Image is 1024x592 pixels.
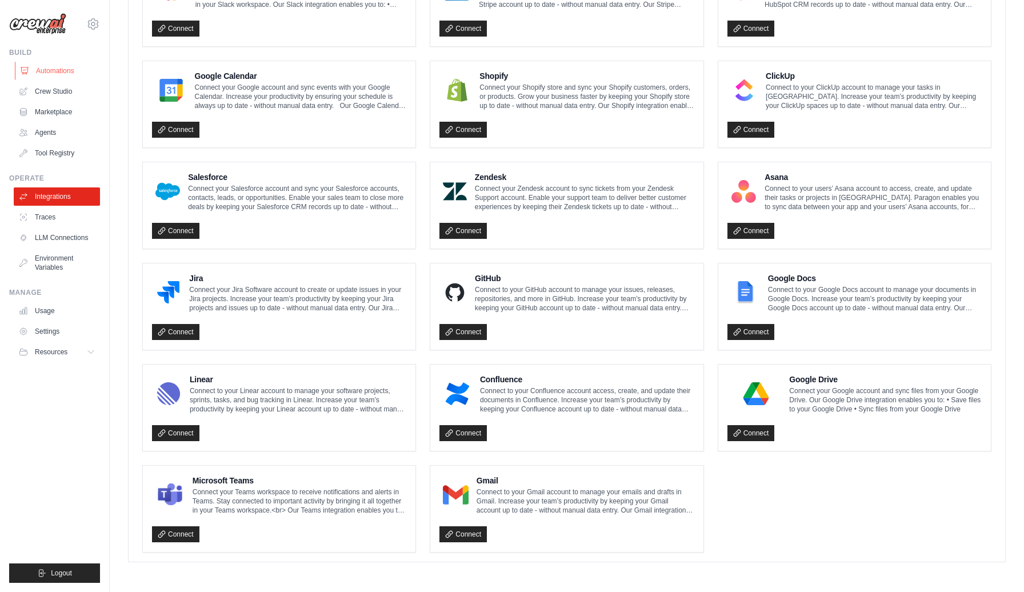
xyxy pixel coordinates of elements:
[35,347,67,357] span: Resources
[439,122,487,138] a: Connect
[475,273,694,284] h4: GitHub
[193,487,407,515] p: Connect your Teams workspace to receive notifications and alerts in Teams. Stay connected to impo...
[152,21,199,37] a: Connect
[768,285,982,313] p: Connect to your Google Docs account to manage your documents in Google Docs. Increase your team’s...
[475,171,694,183] h4: Zendesk
[189,273,406,284] h4: Jira
[14,82,100,101] a: Crew Studio
[155,79,187,102] img: Google Calendar Logo
[14,302,100,320] a: Usage
[15,62,101,80] a: Automations
[443,382,472,405] img: Confluence Logo
[14,187,100,206] a: Integrations
[14,208,100,226] a: Traces
[14,229,100,247] a: LLM Connections
[480,386,694,414] p: Connect to your Confluence account access, create, and update their documents in Confluence. Incr...
[789,374,982,385] h4: Google Drive
[789,386,982,414] p: Connect your Google account and sync files from your Google Drive. Our Google Drive integration e...
[727,425,775,441] a: Connect
[14,123,100,142] a: Agents
[477,475,694,486] h4: Gmail
[766,83,982,110] p: Connect to your ClickUp account to manage your tasks in [GEOGRAPHIC_DATA]. Increase your team’s p...
[155,483,185,506] img: Microsoft Teams Logo
[475,184,694,211] p: Connect your Zendesk account to sync tickets from your Zendesk Support account. Enable your suppo...
[14,144,100,162] a: Tool Registry
[188,184,406,211] p: Connect your Salesforce account and sync your Salesforce accounts, contacts, leads, or opportunit...
[190,386,406,414] p: Connect to your Linear account to manage your software projects, sprints, tasks, and bug tracking...
[152,324,199,340] a: Connect
[443,483,469,506] img: Gmail Logo
[477,487,694,515] p: Connect to your Gmail account to manage your emails and drafts in Gmail. Increase your team’s pro...
[195,70,407,82] h4: Google Calendar
[9,288,100,297] div: Manage
[479,70,694,82] h4: Shopify
[439,324,487,340] a: Connect
[189,285,406,313] p: Connect your Jira Software account to create or update issues in your Jira projects. Increase you...
[152,122,199,138] a: Connect
[731,281,760,304] img: Google Docs Logo
[439,425,487,441] a: Connect
[439,223,487,239] a: Connect
[190,374,406,385] h4: Linear
[195,83,407,110] p: Connect your Google account and sync events with your Google Calendar. Increase your productivity...
[9,13,66,35] img: Logo
[51,569,72,578] span: Logout
[152,425,199,441] a: Connect
[768,273,982,284] h4: Google Docs
[155,281,181,304] img: Jira Logo
[765,184,982,211] p: Connect to your users’ Asana account to access, create, and update their tasks or projects in [GE...
[14,249,100,277] a: Environment Variables
[9,174,100,183] div: Operate
[727,21,775,37] a: Connect
[480,374,694,385] h4: Confluence
[731,382,782,405] img: Google Drive Logo
[14,343,100,361] button: Resources
[475,285,694,313] p: Connect to your GitHub account to manage your issues, releases, repositories, and more in GitHub....
[9,563,100,583] button: Logout
[479,83,694,110] p: Connect your Shopify store and sync your Shopify customers, orders, or products. Grow your busine...
[765,171,982,183] h4: Asana
[14,322,100,341] a: Settings
[188,171,406,183] h4: Salesforce
[193,475,407,486] h4: Microsoft Teams
[443,79,471,102] img: Shopify Logo
[152,526,199,542] a: Connect
[443,281,467,304] img: GitHub Logo
[14,103,100,121] a: Marketplace
[766,70,982,82] h4: ClickUp
[155,180,180,203] img: Salesforce Logo
[727,324,775,340] a: Connect
[152,223,199,239] a: Connect
[439,21,487,37] a: Connect
[439,526,487,542] a: Connect
[727,223,775,239] a: Connect
[731,180,757,203] img: Asana Logo
[9,48,100,57] div: Build
[731,79,758,102] img: ClickUp Logo
[727,122,775,138] a: Connect
[155,382,182,405] img: Linear Logo
[443,180,466,203] img: Zendesk Logo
